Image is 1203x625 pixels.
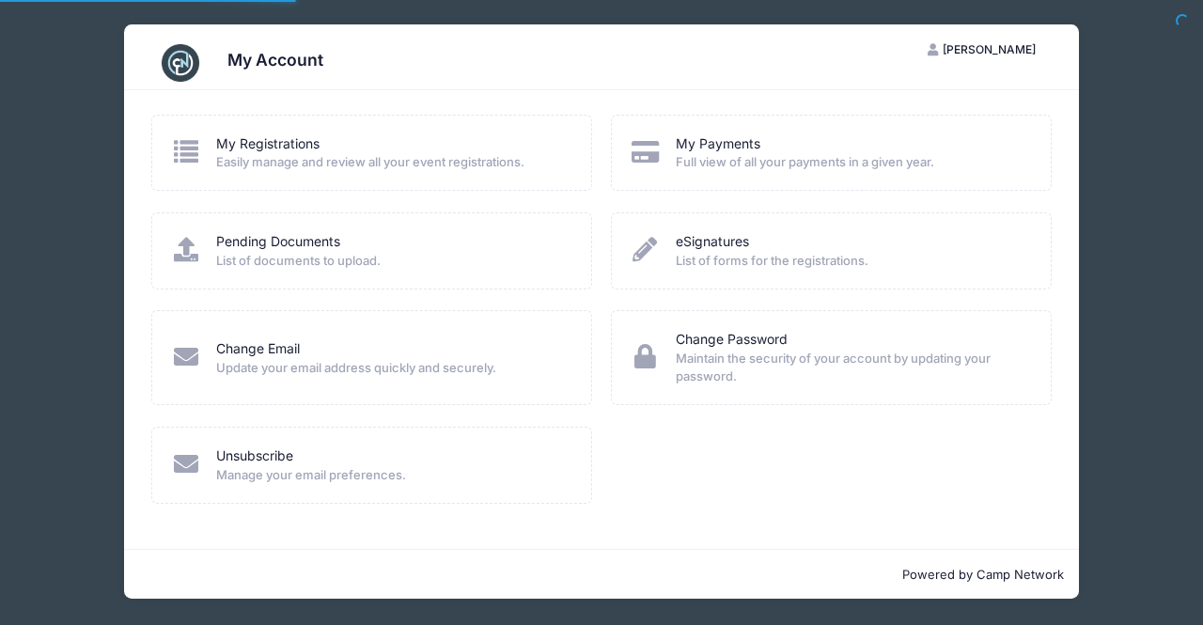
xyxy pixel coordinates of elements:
[676,134,760,154] a: My Payments
[676,232,749,252] a: eSignatures
[216,359,567,378] span: Update your email address quickly and securely.
[216,134,320,154] a: My Registrations
[227,50,323,70] h3: My Account
[911,34,1052,66] button: [PERSON_NAME]
[676,252,1026,271] span: List of forms for the registrations.
[216,153,567,172] span: Easily manage and review all your event registrations.
[676,350,1026,386] span: Maintain the security of your account by updating your password.
[216,339,300,359] a: Change Email
[139,566,1064,585] p: Powered by Camp Network
[216,252,567,271] span: List of documents to upload.
[216,232,340,252] a: Pending Documents
[676,153,1026,172] span: Full view of all your payments in a given year.
[943,42,1036,56] span: [PERSON_NAME]
[162,44,199,82] img: CampNetwork
[216,466,567,485] span: Manage your email preferences.
[676,330,788,350] a: Change Password
[216,446,293,466] a: Unsubscribe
